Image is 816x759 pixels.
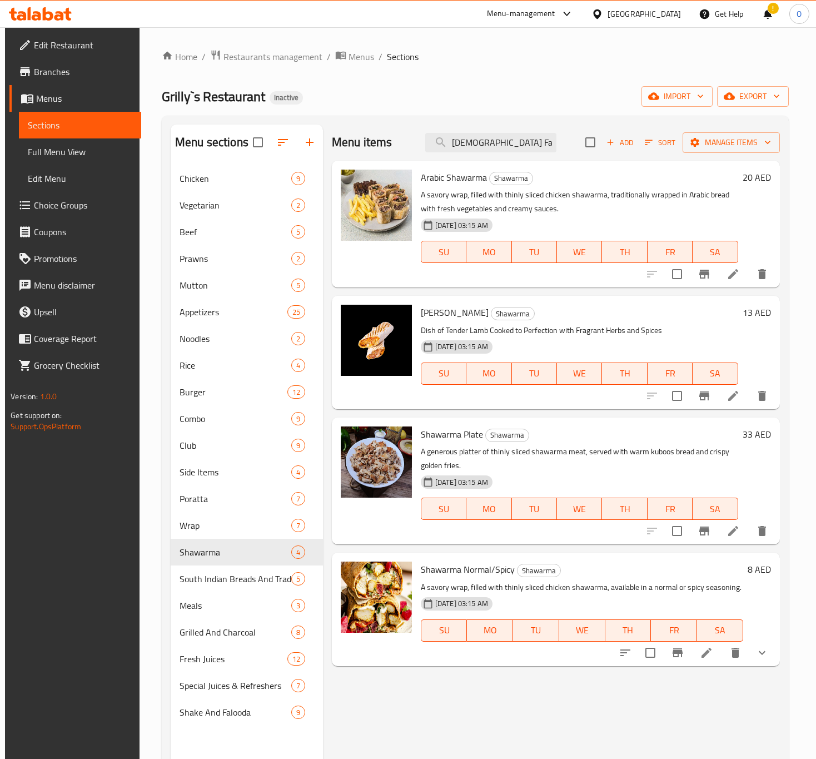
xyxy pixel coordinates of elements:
[683,132,780,153] button: Manage items
[292,467,305,478] span: 4
[34,38,132,52] span: Edit Restaurant
[486,429,529,441] span: Shawarma
[652,244,688,260] span: FR
[426,622,463,638] span: SU
[512,241,557,263] button: TU
[691,136,771,150] span: Manage items
[171,592,323,619] div: Meals3
[34,332,132,345] span: Coverage Report
[292,520,305,531] span: 7
[180,305,287,319] span: Appetizers
[28,172,132,185] span: Edit Menu
[9,58,141,85] a: Branches
[652,501,688,517] span: FR
[288,307,305,318] span: 25
[421,324,738,338] p: Dish of Tender Lamb Cooked to Perfection with Fragrant Herbs and Spices
[727,389,740,403] a: Edit menu item
[749,639,775,666] button: show more
[426,244,462,260] span: SU
[490,172,533,185] span: Shawarma
[180,492,291,505] div: Poratta
[180,332,291,345] span: Noodles
[421,498,466,520] button: SU
[180,545,291,559] div: Shawarma
[287,305,305,319] div: items
[564,622,601,638] span: WE
[246,131,270,154] span: Select all sections
[180,279,291,292] span: Mutton
[292,334,305,344] span: 2
[288,654,305,664] span: 12
[512,363,557,385] button: TU
[287,385,305,399] div: items
[9,325,141,352] a: Coverage Report
[180,679,291,692] span: Special Juices & Refreshers
[485,429,529,442] div: Shawarma
[180,519,291,532] span: Wrap
[34,225,132,239] span: Coupons
[291,412,305,425] div: items
[349,50,374,63] span: Menus
[341,170,412,241] img: Arabic Shawarma
[648,241,693,263] button: FR
[559,619,605,642] button: WE
[327,50,331,63] li: /
[691,518,718,544] button: Branch-specific-item
[202,50,206,63] li: /
[561,244,598,260] span: WE
[180,172,291,185] div: Chicken
[467,619,513,642] button: MO
[421,581,743,594] p: A savory wrap, filled with thinly sliced chicken shawarma, available in a normal or spicy seasoning.
[691,261,718,287] button: Branch-specific-item
[489,172,533,185] div: Shawarma
[180,199,291,212] div: Vegetarian
[341,426,412,498] img: Shawarma Plate
[421,304,489,321] span: [PERSON_NAME]
[606,244,643,260] span: TH
[180,572,291,586] span: South Indian Breads And Traditional Items
[171,165,323,192] div: Chicken9
[292,574,305,584] span: 5
[171,245,323,272] div: Prawns2
[605,136,635,149] span: Add
[748,562,771,577] h6: 8 AED
[727,267,740,281] a: Edit menu item
[557,363,602,385] button: WE
[639,641,662,664] span: Select to update
[491,307,534,320] span: Shawarma
[171,379,323,405] div: Burger12
[171,565,323,592] div: South Indian Breads And Traditional Items5
[641,86,713,107] button: import
[425,133,556,152] input: search
[19,138,141,165] a: Full Menu View
[162,84,265,109] span: Grilly`s Restaurant
[642,134,678,151] button: Sort
[491,307,535,320] div: Shawarma
[9,192,141,219] a: Choice Groups
[34,199,132,212] span: Choice Groups
[426,501,462,517] span: SU
[171,512,323,539] div: Wrap7
[175,134,248,151] h2: Menu sections
[471,244,507,260] span: MO
[421,445,738,473] p: A generous platter of thinly sliced shawarma meat, served with warm kuboos bread and crispy golde...
[9,85,141,112] a: Menus
[749,518,775,544] button: delete
[292,707,305,718] span: 9
[431,598,492,609] span: [DATE] 03:15 AM
[19,165,141,192] a: Edit Menu
[431,220,492,231] span: [DATE] 03:15 AM
[180,359,291,372] span: Rice
[292,440,305,451] span: 9
[162,50,197,63] a: Home
[11,408,62,423] span: Get support on:
[335,49,374,64] a: Menus
[180,465,291,479] span: Side Items
[518,622,555,638] span: TU
[516,365,553,381] span: TU
[291,572,305,586] div: items
[665,384,689,408] span: Select to update
[605,619,651,642] button: TH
